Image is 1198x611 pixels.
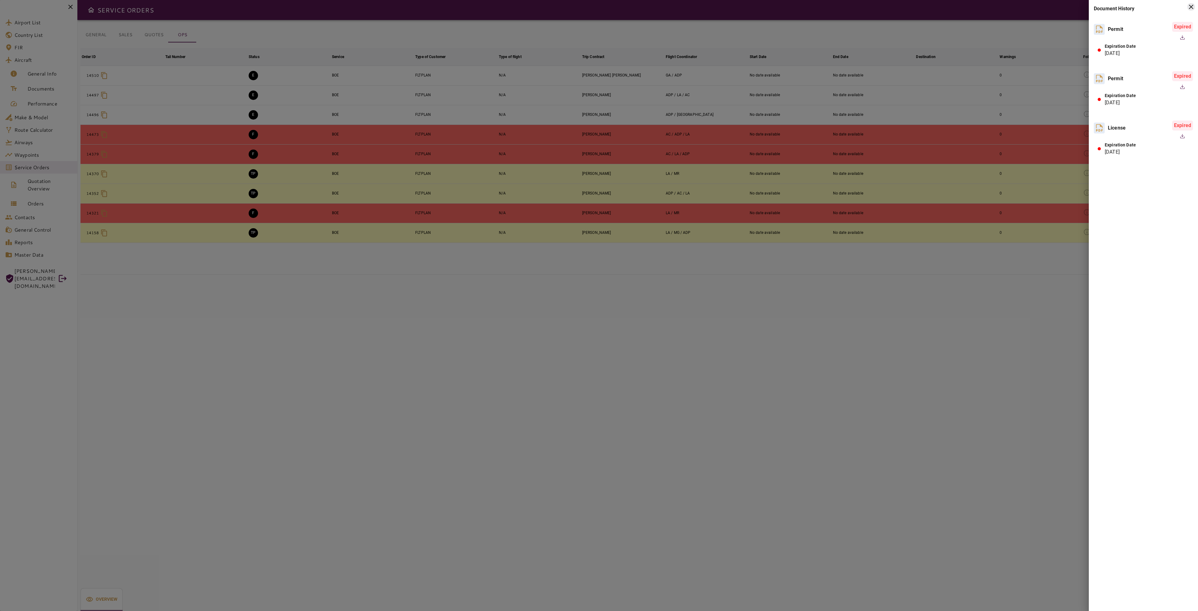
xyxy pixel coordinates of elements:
[1172,121,1193,131] p: Expired
[1105,50,1136,57] p: [DATE]
[1094,23,1105,36] img: Pdf icon
[1179,83,1186,91] img: Download Icon
[1108,26,1123,33] p: Permit
[1179,132,1186,140] img: Download Icon
[1105,92,1136,99] p: Expiration Date
[1172,71,1193,81] p: Expired
[1094,72,1105,85] img: Pdf icon
[1105,142,1136,148] p: Expiration Date
[1094,5,1193,12] p: Document History
[1094,122,1105,134] img: Pdf icon
[1105,43,1136,50] p: Expiration Date
[1108,124,1126,132] p: License
[1108,75,1123,82] p: Permit
[1179,34,1186,41] img: Download Icon
[1172,22,1193,32] p: Expired
[1105,99,1136,106] p: [DATE]
[1105,148,1136,156] p: [DATE]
